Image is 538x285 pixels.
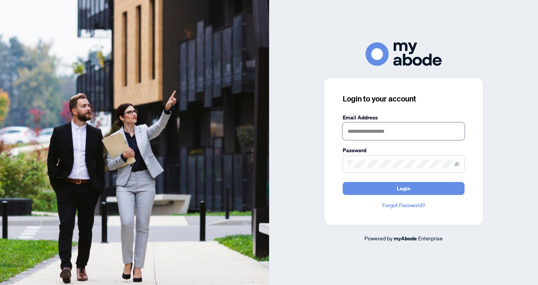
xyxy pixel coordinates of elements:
[454,161,460,167] span: eye-invisible
[343,146,465,155] label: Password
[397,182,410,195] span: Login
[366,42,442,66] img: ma-logo
[418,235,443,242] span: Enterprise
[343,93,465,104] h3: Login to your account
[364,235,393,242] span: Powered by
[394,234,417,243] a: myAbode
[343,201,465,209] a: Forgot Password?
[343,182,465,195] button: Login
[343,113,465,122] label: Email Address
